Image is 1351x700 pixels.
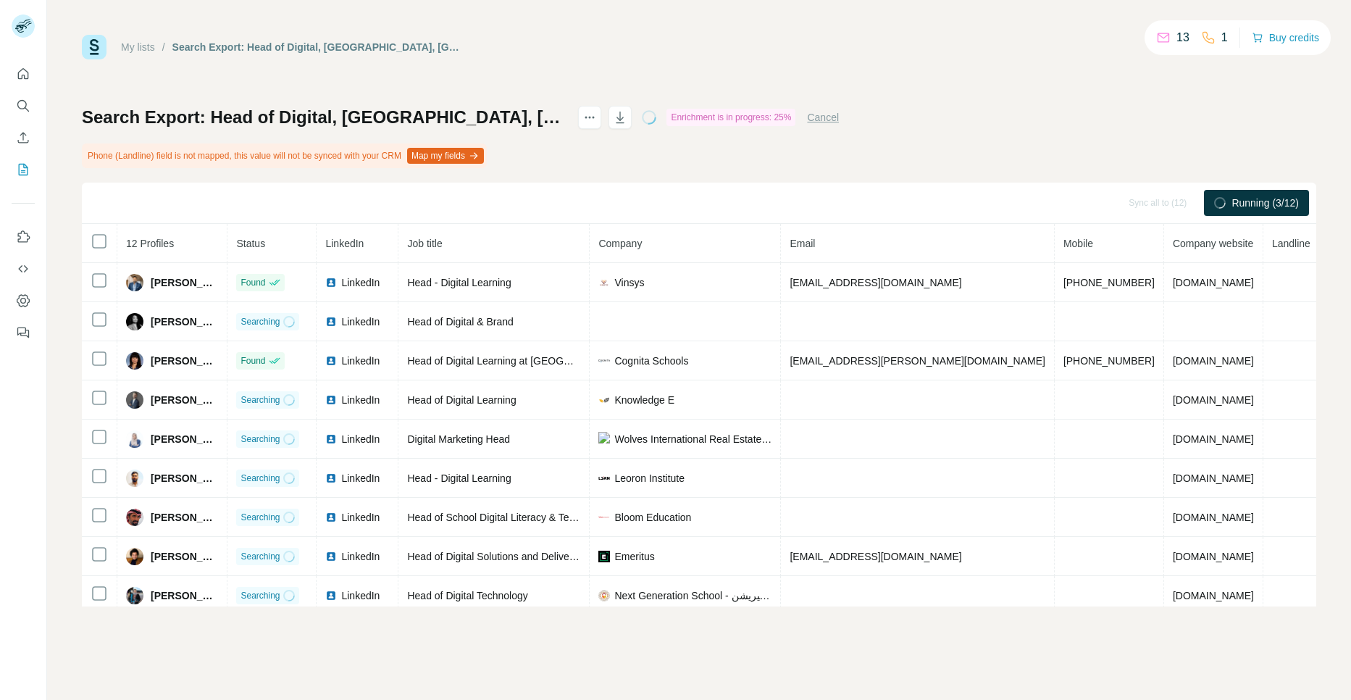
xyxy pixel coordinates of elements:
[614,393,674,407] span: Knowledge E
[151,393,218,407] span: [PERSON_NAME]
[341,510,380,525] span: LinkedIn
[325,472,337,484] img: LinkedIn logo
[807,110,839,125] button: Cancel
[598,277,610,288] img: company-logo
[12,288,35,314] button: Dashboard
[172,40,460,54] div: Search Export: Head of Digital, [GEOGRAPHIC_DATA], [GEOGRAPHIC_DATA], Education - [DATE] 13:45
[126,313,143,330] img: Avatar
[240,433,280,446] span: Searching
[325,355,337,367] img: LinkedIn logo
[407,590,527,601] span: Head of Digital Technology
[1173,512,1254,523] span: [DOMAIN_NAME]
[341,314,380,329] span: LinkedIn
[126,274,143,291] img: Avatar
[407,551,924,562] span: Head of Digital Solutions and Delivery ([GEOGRAPHIC_DATA], [GEOGRAPHIC_DATA], & [GEOGRAPHIC_DATA])
[341,432,380,446] span: LinkedIn
[82,143,487,168] div: Phone (Landline) field is not mapped, this value will not be synced with your CRM
[598,512,610,523] img: company-logo
[598,472,610,484] img: company-logo
[126,238,174,249] span: 12 Profiles
[151,588,218,603] span: [PERSON_NAME]
[12,125,35,151] button: Enrich CSV
[790,238,815,249] span: Email
[614,588,771,603] span: Next Generation School - مدرسة نكست جينيريشن
[325,551,337,562] img: LinkedIn logo
[151,549,218,564] span: [PERSON_NAME]
[598,238,642,249] span: Company
[12,256,35,282] button: Use Surfe API
[126,470,143,487] img: Avatar
[1176,29,1189,46] p: 13
[325,238,364,249] span: LinkedIn
[151,471,218,486] span: [PERSON_NAME]
[1063,355,1155,367] span: [PHONE_NUMBER]
[1063,277,1155,288] span: [PHONE_NUMBER]
[614,549,654,564] span: Emeritus
[236,238,265,249] span: Status
[407,316,513,328] span: Head of Digital & Brand
[325,316,337,328] img: LinkedIn logo
[325,512,337,523] img: LinkedIn logo
[240,315,280,328] span: Searching
[598,355,610,367] img: company-logo
[240,511,280,524] span: Searching
[240,393,280,407] span: Searching
[407,512,609,523] span: Head of School Digital Literacy & Technology
[151,510,218,525] span: [PERSON_NAME]
[126,587,143,604] img: Avatar
[325,394,337,406] img: LinkedIn logo
[121,41,155,53] a: My lists
[1252,28,1319,48] button: Buy credits
[341,471,380,486] span: LinkedIn
[82,35,106,59] img: Surfe Logo
[341,275,380,290] span: LinkedIn
[240,589,280,602] span: Searching
[614,275,644,290] span: Vinsys
[407,433,510,445] span: Digital Marketing Head
[598,432,610,446] img: company-logo
[1173,277,1254,288] span: [DOMAIN_NAME]
[598,394,610,406] img: company-logo
[598,590,610,601] img: company-logo
[151,432,219,446] span: [PERSON_NAME]
[126,352,143,370] img: Avatar
[614,471,685,486] span: Leoron Institute
[598,551,610,562] img: company-logo
[1173,433,1254,445] span: [DOMAIN_NAME]
[614,432,771,446] span: Wolves International Real Estate LLC
[12,61,35,87] button: Quick start
[341,393,380,407] span: LinkedIn
[790,277,961,288] span: [EMAIL_ADDRESS][DOMAIN_NAME]
[341,588,380,603] span: LinkedIn
[1221,29,1228,46] p: 1
[341,354,380,368] span: LinkedIn
[126,430,143,448] img: Avatar
[12,320,35,346] button: Feedback
[151,314,218,329] span: [PERSON_NAME]
[666,109,795,126] div: Enrichment is in progress: 25%
[1173,472,1254,484] span: [DOMAIN_NAME]
[407,355,635,367] span: Head of Digital Learning at [GEOGRAPHIC_DATA]
[151,354,218,368] span: [PERSON_NAME]
[12,93,35,119] button: Search
[341,549,380,564] span: LinkedIn
[1173,355,1254,367] span: [DOMAIN_NAME]
[1173,590,1254,601] span: [DOMAIN_NAME]
[578,106,601,129] button: actions
[240,276,265,289] span: Found
[790,355,1045,367] span: [EMAIL_ADDRESS][PERSON_NAME][DOMAIN_NAME]
[12,157,35,183] button: My lists
[1231,196,1299,210] span: Running (3/12)
[614,510,691,525] span: Bloom Education
[790,551,961,562] span: [EMAIL_ADDRESS][DOMAIN_NAME]
[126,391,143,409] img: Avatar
[151,275,218,290] span: [PERSON_NAME]
[240,354,265,367] span: Found
[325,433,337,445] img: LinkedIn logo
[407,148,484,164] button: Map my fields
[1173,551,1254,562] span: [DOMAIN_NAME]
[407,472,511,484] span: Head - Digital Learning
[325,277,337,288] img: LinkedIn logo
[1063,238,1093,249] span: Mobile
[162,40,165,54] li: /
